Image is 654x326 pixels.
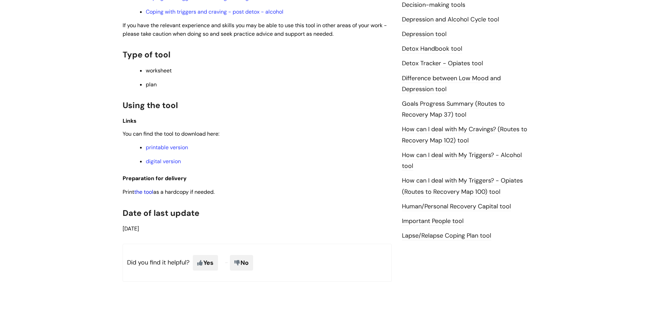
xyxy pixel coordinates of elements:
a: How can I deal with My Cravings? (Routes to Recovery Map 102) tool [402,125,527,145]
a: Important People tool [402,217,464,226]
a: Depression tool [402,30,447,39]
a: printable version [146,144,188,151]
a: Detox Handbook tool [402,45,462,53]
a: Difference between Low Mood and Depression tool [402,74,501,94]
a: How can I deal with My Triggers? - Alcohol tool [402,151,522,171]
a: Depression and Alcohol Cycle tool [402,15,499,24]
span: If you have the relevant experience and skills you may be able to use this tool in other areas of... [123,22,387,37]
a: How can I deal with My Triggers? - Opiates (Routes to Recovery Map 100) tool [402,176,523,196]
span: Date of last update [123,208,199,218]
span: Using the tool [123,100,178,110]
span: Yes [193,255,218,271]
span: plan [146,81,157,88]
span: Print as a hardcopy if needed. [123,188,215,195]
a: Goals Progress Summary (Routes to Recovery Map 37) tool [402,100,505,119]
a: Human/Personal Recovery Capital tool [402,202,511,211]
span: [DATE] [123,225,139,232]
span: Links [123,117,137,124]
a: Coping with triggers and craving - post detox - alcohol [146,8,283,15]
span: worksheet [146,67,172,74]
a: Detox Tracker - Opiates tool [402,59,483,68]
p: Did you find it helpful? [123,244,392,282]
a: the tool [134,188,153,195]
a: Decision-making tools [402,1,465,10]
a: Lapse/Relapse Coping Plan tool [402,231,491,240]
span: Preparation for delivery [123,175,187,182]
span: Type of tool [123,49,170,60]
span: You can find the tool to download here: [123,130,219,137]
span: No [230,255,253,271]
a: digital version [146,158,181,165]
